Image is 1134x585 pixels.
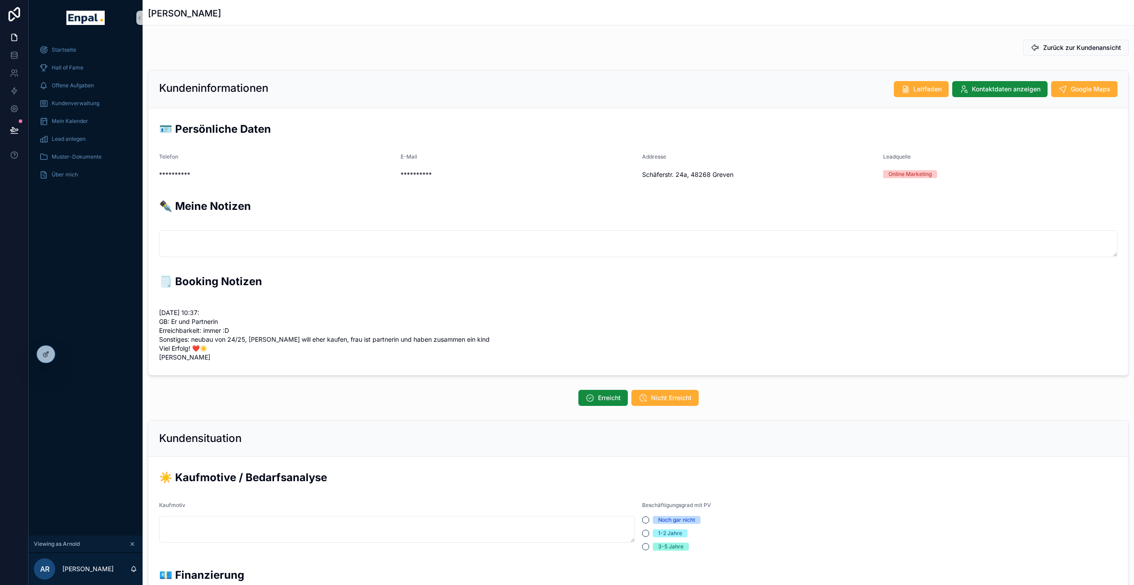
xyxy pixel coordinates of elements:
[401,153,417,160] span: E-Mail
[52,135,86,143] span: Lead anlegen
[159,308,1118,362] span: [DATE] 10:37: GB: Er und Partnerin Erreichbarkeit: immer :D Sonstiges: neubau von 24/25, [PERSON_...
[34,131,137,147] a: Lead anlegen
[148,7,221,20] h1: [PERSON_NAME]
[66,11,104,25] img: App logo
[159,153,178,160] span: Telefon
[658,516,695,524] div: Noch gar nicht
[52,153,102,160] span: Muster-Dokumente
[52,100,99,107] span: Kundenverwaltung
[52,118,88,125] span: Mein Kalender
[159,274,1118,289] h2: 🗒️ Booking Notizen
[598,393,621,402] span: Erreicht
[972,85,1040,94] span: Kontaktdaten anzeigen
[62,565,114,573] p: [PERSON_NAME]
[159,431,242,446] h2: Kundensituation
[40,564,49,574] span: AR
[642,170,876,179] span: Schäferstr. 24a, 48268 Greven
[631,390,699,406] button: Nicht Erreicht
[894,81,949,97] button: Leitfaden
[34,167,137,183] a: Über mich
[658,543,684,551] div: 3-5 Jahre
[952,81,1048,97] button: Kontaktdaten anzeigen
[34,113,137,129] a: Mein Kalender
[883,153,911,160] span: Leadquelle
[34,60,137,76] a: Hall of Fame
[52,46,76,53] span: Startseite
[159,81,268,95] h2: Kundeninformationen
[34,42,137,58] a: Startseite
[1071,85,1110,94] span: Google Maps
[642,502,711,508] span: Beschäftigungsgrad mit PV
[1051,81,1118,97] button: Google Maps
[651,393,692,402] span: Nicht Erreicht
[1023,40,1129,56] button: Zurück zur Kundenansicht
[34,540,80,548] span: Viewing as Arnold
[159,122,1118,136] h2: 🪪 Persönliche Daten
[1043,43,1121,52] span: Zurück zur Kundenansicht
[888,170,932,178] div: Online Marketing
[34,95,137,111] a: Kundenverwaltung
[159,199,1118,213] h2: ✒️ Meine Notizen
[159,470,1118,485] h2: ☀️ Kaufmotive / Bedarfsanalyse
[159,502,185,508] span: Kaufmotiv
[642,153,666,160] span: Addresse
[52,64,83,71] span: Hall of Fame
[52,171,78,178] span: Über mich
[578,390,628,406] button: Erreicht
[159,568,1118,582] h2: 💶 Finanzierung
[29,36,143,194] div: scrollable content
[913,85,942,94] span: Leitfaden
[52,82,94,89] span: Offene Aufgaben
[34,78,137,94] a: Offene Aufgaben
[34,149,137,165] a: Muster-Dokumente
[658,529,682,537] div: 1-2 Jahre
